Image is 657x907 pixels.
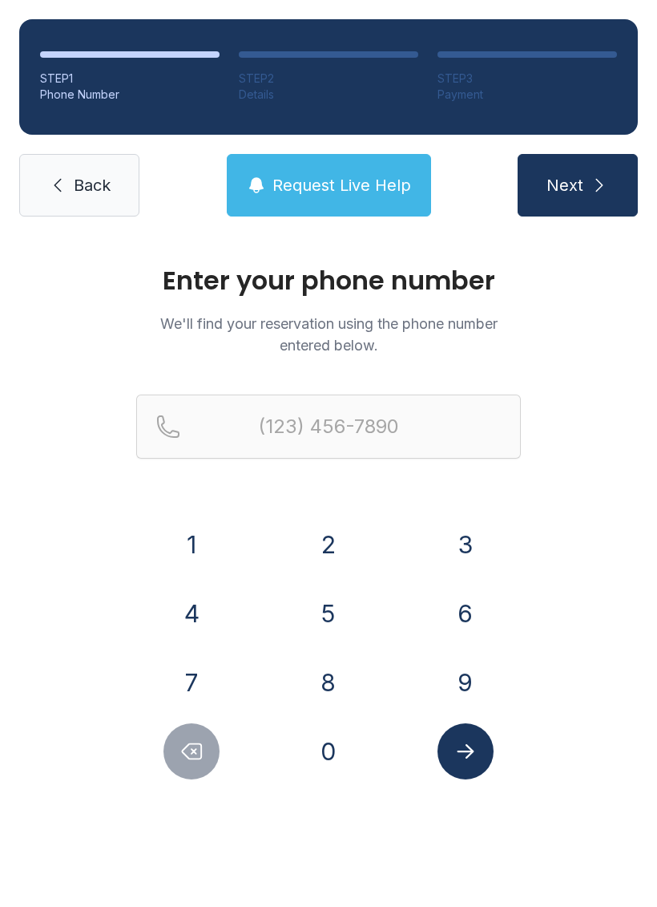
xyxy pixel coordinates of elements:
[437,723,494,779] button: Submit lookup form
[163,585,220,642] button: 4
[437,654,494,711] button: 9
[272,174,411,196] span: Request Live Help
[163,516,220,573] button: 1
[239,87,418,103] div: Details
[437,585,494,642] button: 6
[74,174,111,196] span: Back
[163,723,220,779] button: Delete number
[300,654,357,711] button: 8
[437,516,494,573] button: 3
[239,71,418,87] div: STEP 2
[437,71,617,87] div: STEP 3
[40,71,220,87] div: STEP 1
[136,395,521,459] input: Reservation phone number
[300,723,357,779] button: 0
[546,174,583,196] span: Next
[136,268,521,294] h1: Enter your phone number
[40,87,220,103] div: Phone Number
[300,516,357,573] button: 2
[437,87,617,103] div: Payment
[163,654,220,711] button: 7
[300,585,357,642] button: 5
[136,313,521,356] p: We'll find your reservation using the phone number entered below.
